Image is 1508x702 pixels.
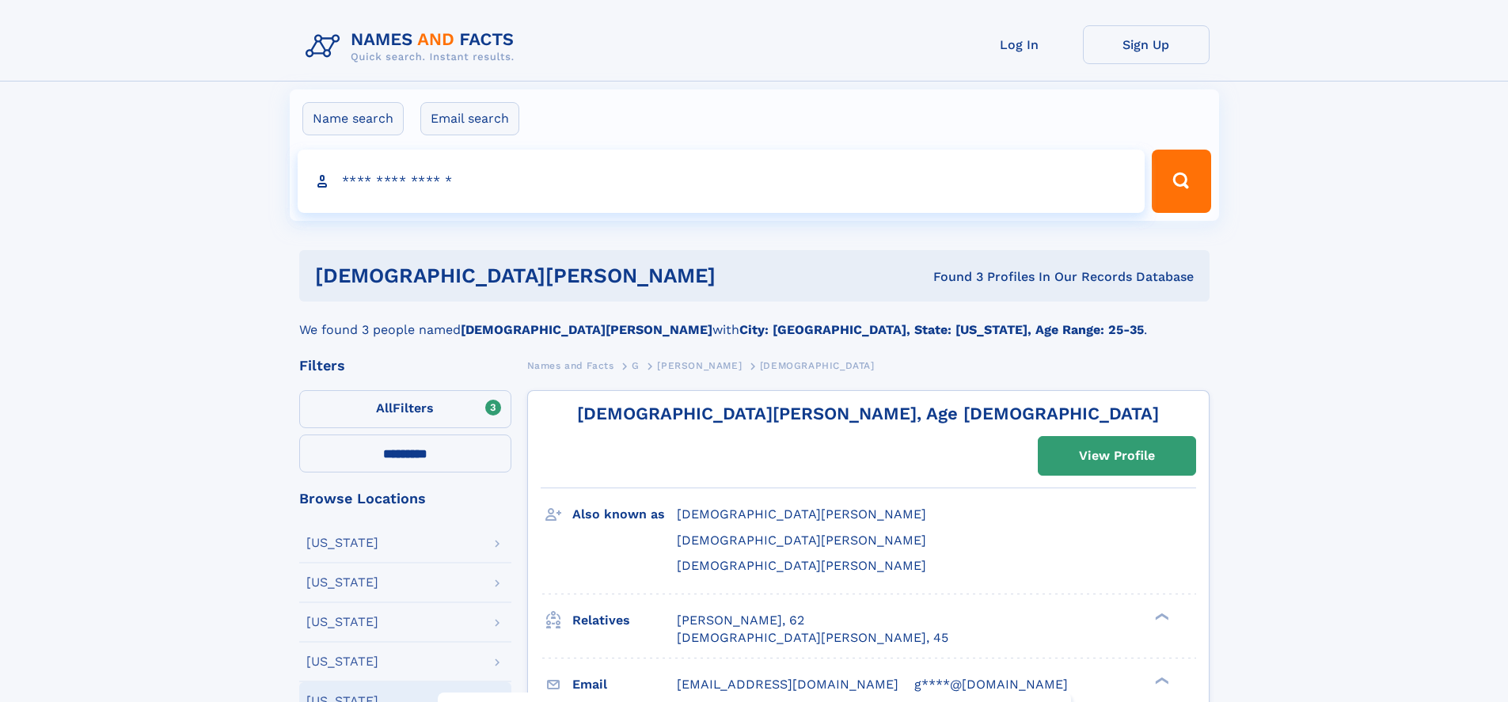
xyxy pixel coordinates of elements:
[299,25,527,68] img: Logo Names and Facts
[677,558,926,573] span: [DEMOGRAPHIC_DATA][PERSON_NAME]
[760,360,875,371] span: [DEMOGRAPHIC_DATA]
[572,501,677,528] h3: Also known as
[306,537,378,549] div: [US_STATE]
[677,533,926,548] span: [DEMOGRAPHIC_DATA][PERSON_NAME]
[956,25,1083,64] a: Log In
[299,359,511,373] div: Filters
[298,150,1145,213] input: search input
[306,655,378,668] div: [US_STATE]
[677,677,898,692] span: [EMAIL_ADDRESS][DOMAIN_NAME]
[461,322,712,337] b: [DEMOGRAPHIC_DATA][PERSON_NAME]
[302,102,404,135] label: Name search
[677,629,948,647] a: [DEMOGRAPHIC_DATA][PERSON_NAME], 45
[1079,438,1155,474] div: View Profile
[306,576,378,589] div: [US_STATE]
[657,360,742,371] span: [PERSON_NAME]
[572,671,677,698] h3: Email
[824,268,1194,286] div: Found 3 Profiles In Our Records Database
[1152,150,1210,213] button: Search Button
[1151,611,1170,621] div: ❯
[1151,675,1170,685] div: ❯
[315,266,825,286] h1: [DEMOGRAPHIC_DATA][PERSON_NAME]
[632,355,640,375] a: G
[376,400,393,416] span: All
[299,491,511,506] div: Browse Locations
[1083,25,1210,64] a: Sign Up
[420,102,519,135] label: Email search
[677,507,926,522] span: [DEMOGRAPHIC_DATA][PERSON_NAME]
[299,390,511,428] label: Filters
[572,607,677,634] h3: Relatives
[299,302,1210,340] div: We found 3 people named with .
[1039,437,1195,475] a: View Profile
[527,355,614,375] a: Names and Facts
[632,360,640,371] span: G
[677,612,804,629] a: [PERSON_NAME], 62
[306,616,378,628] div: [US_STATE]
[577,404,1159,423] a: [DEMOGRAPHIC_DATA][PERSON_NAME], Age [DEMOGRAPHIC_DATA]
[739,322,1144,337] b: City: [GEOGRAPHIC_DATA], State: [US_STATE], Age Range: 25-35
[657,355,742,375] a: [PERSON_NAME]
